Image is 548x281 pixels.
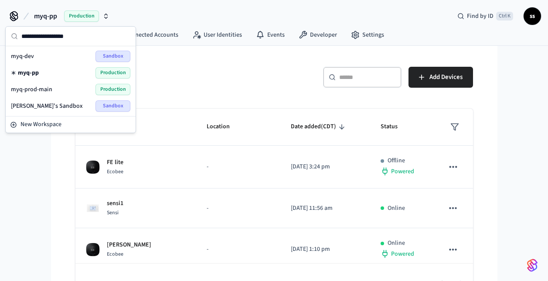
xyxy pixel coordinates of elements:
img: SeamLogoGradient.69752ec5.svg [527,258,538,272]
span: Ctrl K [496,12,513,21]
a: User Identities [185,27,249,43]
span: Status [381,120,409,134]
p: - [207,245,270,254]
p: Online [388,204,405,213]
a: Connected Accounts [106,27,185,43]
span: Production [64,10,99,22]
p: [DATE] 1:10 pm [291,245,360,254]
img: ecobee_lite_3 [86,160,100,174]
img: Sensi Smart Thermostat (White) [86,201,100,215]
span: ss [524,8,540,24]
span: myq-dev [11,52,34,61]
span: Add Devices [429,72,463,83]
span: myq-pp [34,11,57,21]
img: ecobee_lite_3 [86,243,100,257]
span: Find by ID [467,12,494,21]
p: FE lite [107,158,123,167]
div: Find by IDCtrl K [450,8,520,24]
p: [PERSON_NAME] [107,240,151,250]
span: myq-pp [18,69,39,77]
span: Ecobee [107,168,123,175]
span: Powered [391,250,414,258]
p: Online [388,239,405,248]
div: Suggestions [6,46,136,116]
span: Location [207,120,241,134]
a: Developer [292,27,344,43]
button: Add Devices [408,67,473,88]
h5: Devices [75,67,269,85]
a: Events [249,27,292,43]
p: [DATE] 3:24 pm [291,162,360,171]
a: Settings [344,27,391,43]
span: [PERSON_NAME]'s Sandbox [11,102,83,110]
p: sensi1 [107,199,123,208]
span: Production [95,67,130,79]
span: Sensi [107,209,119,216]
span: Production [95,84,130,95]
span: Ecobee [107,250,123,258]
button: New Workspace [7,117,135,132]
span: Sandbox [95,51,130,62]
span: Sandbox [95,100,130,112]
p: - [207,204,270,213]
span: myq-prod-main [11,85,52,94]
button: ss [524,7,541,25]
span: Powered [391,167,414,176]
p: - [207,162,270,171]
p: [DATE] 11:56 am [291,204,360,213]
span: New Workspace [20,120,61,129]
p: Offline [388,156,405,165]
span: Date added(CDT) [291,120,347,134]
